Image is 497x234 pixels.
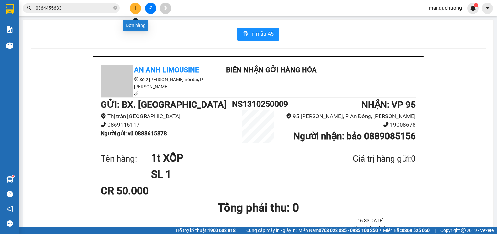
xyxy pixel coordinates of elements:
[435,227,436,234] span: |
[232,98,284,110] h1: NS1310250009
[101,120,232,129] li: 0869116117
[113,5,117,11] span: close-circle
[36,5,112,12] input: Tìm tên, số ĐT hoặc mã đơn
[101,122,106,127] span: phone
[240,227,241,234] span: |
[284,120,416,129] li: 19008678
[7,220,13,227] span: message
[293,131,416,142] b: Người nhận : bảo 0889085156
[243,31,248,37] span: printer
[383,227,430,234] span: Miền Bắc
[250,30,274,38] span: In mẫu A5
[101,183,204,199] div: CR 50.000
[208,228,236,233] strong: 1900 633 818
[284,112,416,121] li: 95 [PERSON_NAME], P An Đông, [PERSON_NAME]
[101,113,106,119] span: environment
[380,229,381,232] span: ⚪️
[6,26,13,33] img: solution-icon
[298,227,378,234] span: Miền Nam
[134,66,199,74] b: An Anh Limousine
[402,228,430,233] strong: 0369 525 060
[7,191,13,197] span: question-circle
[101,199,416,217] h1: Tổng phải thu: 0
[321,152,416,166] div: Giá trị hàng gửi: 0
[130,3,141,14] button: plus
[6,42,13,49] img: warehouse-icon
[151,166,321,182] h1: SL 1
[101,112,232,121] li: Thị trấn [GEOGRAPHIC_DATA]
[461,228,466,233] span: copyright
[101,130,167,137] b: Người gửi : vũ 0888615878
[474,3,478,7] sup: 1
[424,4,467,12] span: mai.quehuong
[475,3,477,7] span: 1
[160,3,171,14] button: aim
[113,6,117,10] span: close-circle
[101,99,226,110] b: GỬI : BX. [GEOGRAPHIC_DATA]
[145,3,156,14] button: file-add
[485,5,491,11] span: caret-down
[101,76,217,90] li: Số 2 [PERSON_NAME] nối dài, P. [PERSON_NAME]
[246,227,297,234] span: Cung cấp máy in - giấy in:
[101,152,151,166] div: Tên hàng:
[176,227,236,234] span: Hỗ trợ kỹ thuật:
[326,217,416,225] li: 16:33[DATE]
[326,225,416,232] li: Người lập phiếu
[6,4,14,14] img: logo-vxr
[27,6,31,10] span: search
[470,5,476,11] img: icon-new-feature
[134,91,138,96] span: phone
[383,122,389,127] span: phone
[6,176,13,183] img: warehouse-icon
[12,175,14,177] sup: 1
[123,20,148,31] div: Đơn hàng
[226,66,317,74] b: Biên nhận gởi hàng hóa
[361,99,416,110] b: NHẬN : VP 95
[286,113,292,119] span: environment
[237,28,279,41] button: printerIn mẫu A5
[148,6,153,10] span: file-add
[482,3,493,14] button: caret-down
[163,6,168,10] span: aim
[319,228,378,233] strong: 0708 023 035 - 0935 103 250
[151,150,321,166] h1: 1t XỐP
[133,6,138,10] span: plus
[7,206,13,212] span: notification
[134,77,138,81] span: environment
